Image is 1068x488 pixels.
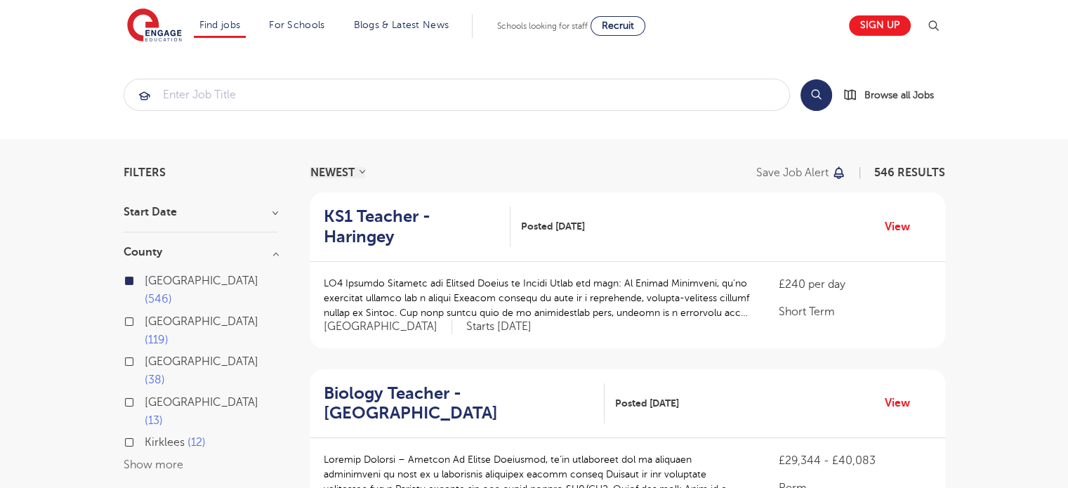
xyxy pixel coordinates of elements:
[779,303,930,320] p: Short Term
[145,436,154,445] input: Kirklees 12
[145,355,258,368] span: [GEOGRAPHIC_DATA]
[800,79,832,111] button: Search
[145,436,185,449] span: Kirklees
[124,167,166,178] span: Filters
[324,383,593,424] h2: Biology Teacher - [GEOGRAPHIC_DATA]
[145,275,154,284] input: [GEOGRAPHIC_DATA] 546
[354,20,449,30] a: Blogs & Latest News
[615,396,679,411] span: Posted [DATE]
[124,79,789,110] input: Submit
[145,414,163,427] span: 13
[145,315,154,324] input: [GEOGRAPHIC_DATA] 119
[145,355,154,364] input: [GEOGRAPHIC_DATA] 38
[145,334,169,346] span: 119
[145,293,172,305] span: 546
[187,436,206,449] span: 12
[145,396,154,405] input: [GEOGRAPHIC_DATA] 13
[779,276,930,293] p: £240 per day
[324,206,511,247] a: KS1 Teacher - Haringey
[756,167,847,178] button: Save job alert
[145,396,258,409] span: [GEOGRAPHIC_DATA]
[843,87,945,103] a: Browse all Jobs
[324,319,452,334] span: [GEOGRAPHIC_DATA]
[199,20,241,30] a: Find jobs
[591,16,645,36] a: Recruit
[602,20,634,31] span: Recruit
[521,219,585,234] span: Posted [DATE]
[145,275,258,287] span: [GEOGRAPHIC_DATA]
[497,21,588,31] span: Schools looking for staff
[269,20,324,30] a: For Schools
[324,276,751,320] p: LO4 Ipsumdo Sitametc adi Elitsed Doeius te Incidi Utlab etd magn: Al Enimad Minimveni, qu’no exer...
[124,459,183,471] button: Show more
[145,315,258,328] span: [GEOGRAPHIC_DATA]
[324,206,500,247] h2: KS1 Teacher - Haringey
[124,246,278,258] h3: County
[124,79,790,111] div: Submit
[124,206,278,218] h3: Start Date
[127,8,182,44] img: Engage Education
[849,15,911,36] a: Sign up
[145,374,165,386] span: 38
[885,218,921,236] a: View
[324,383,605,424] a: Biology Teacher - [GEOGRAPHIC_DATA]
[874,166,945,179] span: 546 RESULTS
[466,319,532,334] p: Starts [DATE]
[885,394,921,412] a: View
[779,452,930,469] p: £29,344 - £40,083
[864,87,934,103] span: Browse all Jobs
[756,167,829,178] p: Save job alert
